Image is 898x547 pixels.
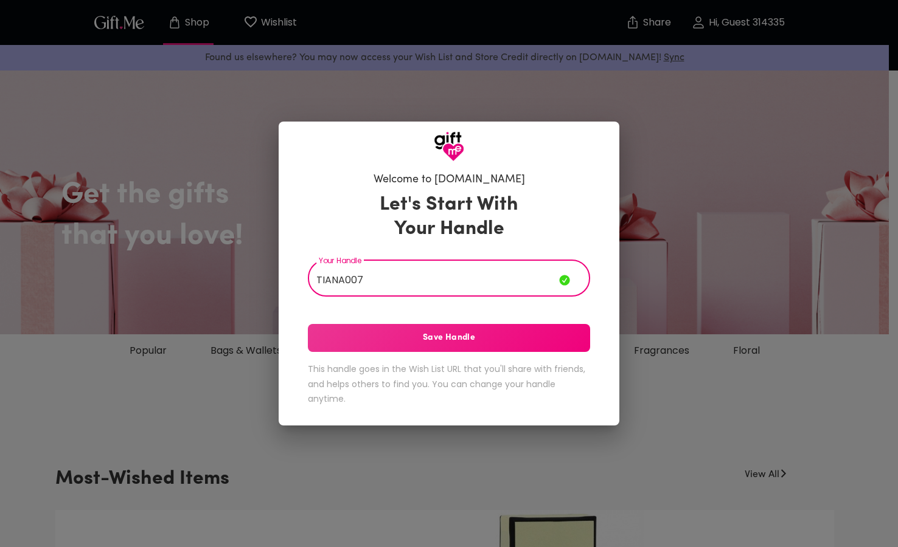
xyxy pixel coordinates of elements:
h6: Welcome to [DOMAIN_NAME] [374,173,525,187]
input: Your Handle [308,263,559,297]
h6: This handle goes in the Wish List URL that you'll share with friends, and helps others to find yo... [308,362,590,407]
h3: Let's Start With Your Handle [364,193,534,241]
img: GiftMe Logo [434,131,464,162]
button: Save Handle [308,324,590,352]
span: Save Handle [308,331,590,345]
